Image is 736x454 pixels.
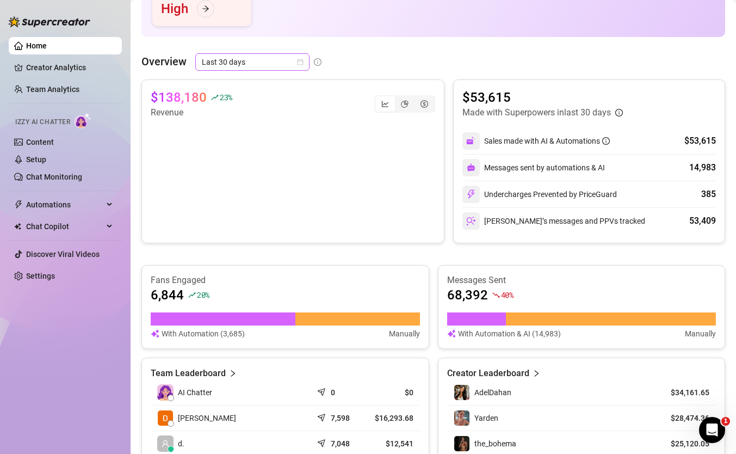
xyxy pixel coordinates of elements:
span: send [317,385,328,396]
article: Revenue [151,106,232,119]
img: AdelDahan [454,385,469,400]
div: segmented control [374,95,435,113]
img: svg%3e [466,216,476,226]
span: the_bohema [474,439,516,448]
span: 23 % [220,92,232,102]
span: Izzy AI Chatter [15,117,70,127]
span: [PERSON_NAME] [178,412,236,424]
span: send [317,437,328,447]
article: Made with Superpowers in last 30 days [462,106,611,119]
a: Content [26,138,54,146]
span: Last 30 days [202,54,303,70]
span: rise [188,291,196,299]
span: 40 % [501,290,514,300]
span: line-chart [381,100,389,108]
article: $34,161.65 [660,387,709,398]
img: Yarden [454,410,469,426]
article: Team Leaderboard [151,367,226,380]
span: Yarden [474,414,498,422]
article: $12,541 [373,438,413,449]
span: fall [492,291,500,299]
span: AI Chatter [178,386,212,398]
span: info-circle [615,109,623,116]
span: info-circle [602,137,610,145]
article: Fans Engaged [151,274,420,286]
a: Settings [26,272,55,280]
span: right [229,367,237,380]
span: Chat Copilot [26,218,103,235]
span: dollar-circle [420,100,428,108]
div: Sales made with AI & Automations [484,135,610,147]
article: $25,120.05 [660,438,709,449]
article: Messages Sent [447,274,716,286]
span: send [317,411,328,422]
img: svg%3e [466,136,476,146]
span: thunderbolt [14,200,23,209]
article: 7,048 [331,438,350,449]
article: 0 [331,387,335,398]
span: 1 [721,417,730,426]
span: Automations [26,196,103,213]
article: Manually [685,328,716,340]
a: Team Analytics [26,85,79,94]
a: Creator Analytics [26,59,113,76]
a: Home [26,41,47,50]
span: info-circle [314,58,321,66]
span: 20 % [197,290,209,300]
img: svg%3e [466,189,476,199]
span: calendar [297,59,304,65]
span: right [533,367,540,380]
div: 14,983 [689,161,716,174]
article: $28,474.36 [660,413,709,424]
div: $53,615 [684,134,716,148]
span: d. [178,438,184,450]
div: 385 [701,188,716,201]
img: svg%3e [467,163,475,172]
article: With Automation & AI (14,983) [458,328,561,340]
a: Discover Viral Videos [26,250,100,259]
img: izzy-ai-chatter-avatar-DDCN_rTZ.svg [157,384,174,401]
iframe: Intercom live chat [699,417,725,443]
img: logo-BBDzfeDw.svg [9,16,90,27]
span: AdelDahan [474,388,511,397]
img: AI Chatter [75,113,91,128]
article: $53,615 [462,89,623,106]
div: Messages sent by automations & AI [462,159,605,176]
a: Chat Monitoring [26,173,82,181]
img: svg%3e [447,328,456,340]
article: 7,598 [331,413,350,424]
div: Undercharges Prevented by PriceGuard [462,186,617,203]
div: [PERSON_NAME]’s messages and PPVs tracked [462,212,645,230]
article: Overview [141,53,187,70]
img: Chat Copilot [14,223,21,230]
img: Dana Roz [158,410,173,426]
span: pie-chart [401,100,409,108]
img: the_bohema [454,436,469,451]
article: Manually [389,328,420,340]
article: $0 [373,387,413,398]
span: arrow-right [202,5,209,13]
article: $16,293.68 [373,413,413,424]
article: Creator Leaderboard [447,367,529,380]
article: 68,392 [447,286,488,304]
span: rise [211,94,219,101]
article: With Automation (3,685) [162,328,245,340]
a: Setup [26,155,46,164]
img: svg%3e [151,328,159,340]
article: 6,844 [151,286,184,304]
div: 53,409 [689,214,716,228]
span: user [162,440,169,447]
article: $138,180 [151,89,207,106]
